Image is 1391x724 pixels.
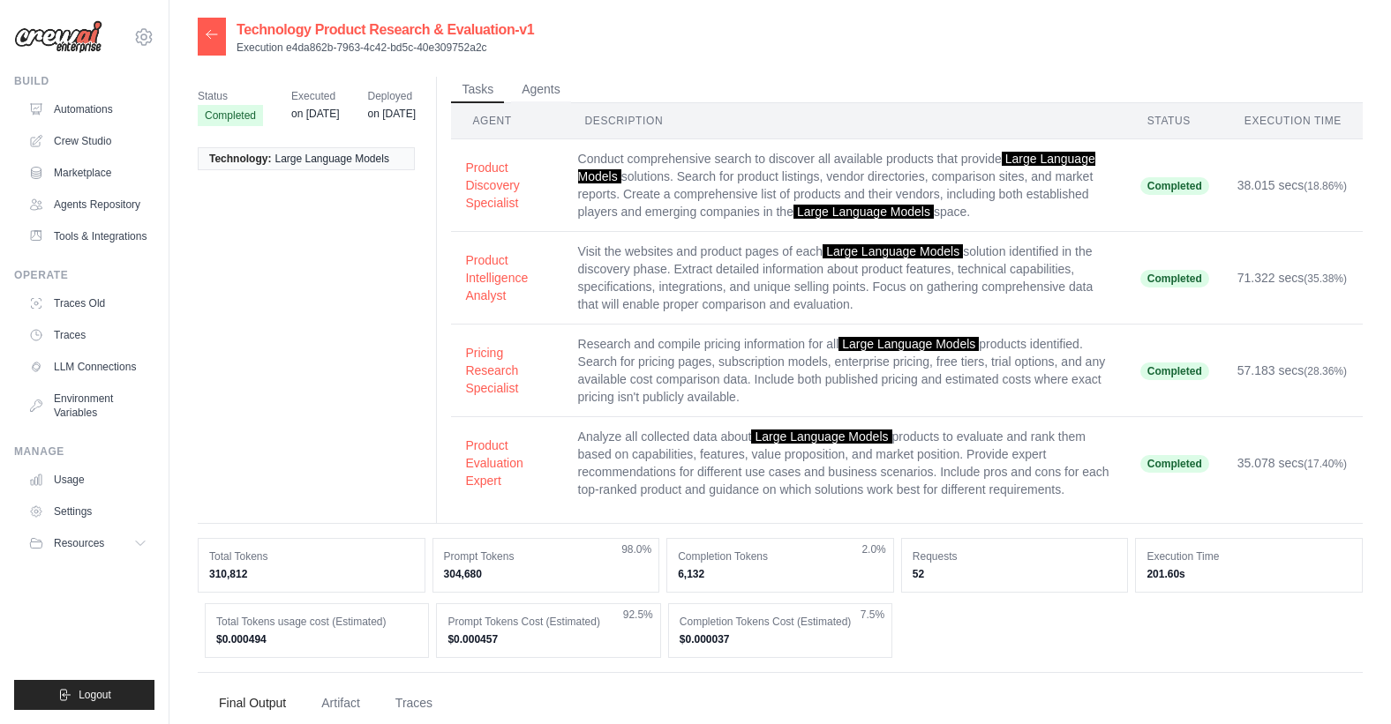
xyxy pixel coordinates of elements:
span: Deployed [368,87,416,105]
span: Completed [1140,362,1209,380]
span: Completed [1140,177,1209,195]
span: Technology: [209,152,271,166]
p: Execution e4da862b-7963-4c42-bd5c-40e309752a2c [237,41,534,55]
dt: Completion Tokens Cost (Estimated) [680,615,881,629]
dt: Prompt Tokens [444,549,649,564]
button: Product Intelligence Analyst [465,251,549,304]
span: 92.5% [623,608,653,622]
dd: 304,680 [444,567,649,581]
a: Traces [21,321,154,349]
td: Visit the websites and product pages of each solution identified in the discovery phase. Extract ... [564,232,1126,325]
span: Logout [79,688,111,702]
span: Completed [1140,455,1209,473]
dd: 310,812 [209,567,414,581]
button: Logout [14,680,154,710]
time: September 26, 2025 at 13:00 EDT [291,108,339,120]
td: Analyze all collected data about products to evaluate and rank them based on capabilities, featur... [564,417,1126,510]
span: Resources [54,536,104,550]
td: Research and compile pricing information for all products identified. Search for pricing pages, s... [564,325,1126,417]
iframe: Chat Widget [1303,639,1391,724]
span: Large Language Models [274,152,388,166]
button: Product Evaluation Expert [465,437,549,489]
dt: Execution Time [1147,549,1351,564]
dt: Total Tokens usage cost (Estimated) [216,615,417,629]
h2: Technology Product Research & Evaluation-v1 [237,19,534,41]
td: 35.078 secs [1223,417,1363,510]
a: Tools & Integrations [21,222,154,250]
dd: 6,132 [678,567,883,581]
span: Large Language Models [838,337,979,351]
span: 7.5% [861,608,884,622]
a: Agents Repository [21,190,154,219]
dt: Requests [913,549,1117,564]
a: Settings [21,497,154,526]
a: Environment Variables [21,384,154,427]
span: (28.36%) [1304,365,1347,377]
span: (35.38%) [1304,272,1347,285]
td: 71.322 secs [1223,232,1363,325]
img: Logo [14,20,102,54]
span: Large Language Models [823,244,963,258]
a: Marketplace [21,159,154,187]
td: 38.015 secs [1223,139,1363,232]
th: Execution Time [1223,103,1363,139]
button: Product Discovery Specialist [465,159,549,212]
div: Operate [14,268,154,282]
a: Traces Old [21,289,154,317]
dd: $0.000037 [680,632,881,646]
dt: Prompt Tokens Cost (Estimated) [447,615,649,629]
th: Agent [451,103,563,139]
span: (17.40%) [1304,458,1347,470]
span: Large Language Models [793,205,934,219]
a: Usage [21,466,154,494]
dt: Total Tokens [209,549,414,564]
span: 98.0% [621,542,651,556]
dd: $0.000494 [216,632,417,646]
span: Large Language Models [751,429,891,444]
td: 57.183 secs [1223,325,1363,417]
span: Completed [198,105,263,126]
div: Build [14,74,154,88]
span: (18.86%) [1304,180,1347,192]
a: Crew Studio [21,127,154,155]
dt: Completion Tokens [678,549,883,564]
a: Automations [21,95,154,123]
th: Description [564,103,1126,139]
button: Tasks [451,77,504,103]
td: Conduct comprehensive search to discover all available products that provide solutions. Search fo... [564,139,1126,232]
span: Status [198,87,263,105]
button: Pricing Research Specialist [465,344,549,397]
time: September 26, 2025 at 10:25 EDT [368,108,416,120]
dd: 52 [913,567,1117,581]
span: Executed [291,87,339,105]
span: Large Language Models [578,152,1095,183]
span: 2.0% [861,542,885,556]
div: Manage [14,444,154,459]
button: Resources [21,529,154,557]
span: Completed [1140,270,1209,287]
button: Agents [511,77,571,103]
dd: $0.000457 [447,632,649,646]
th: Status [1126,103,1223,139]
dd: 201.60s [1147,567,1351,581]
a: LLM Connections [21,353,154,381]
